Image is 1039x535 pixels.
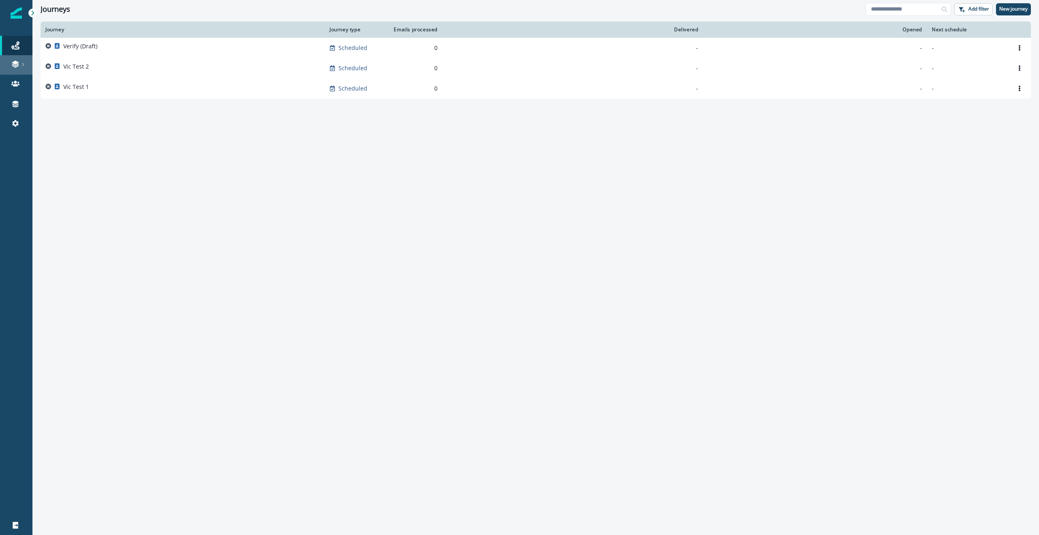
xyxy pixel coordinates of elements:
div: - [708,44,922,52]
div: Journey type [330,26,381,33]
button: New journey [996,3,1031,15]
a: Vic Test 1Scheduled0---Options [41,78,1031,99]
button: Options [1013,82,1026,95]
button: Add filter [954,3,993,15]
div: 0 [390,44,438,52]
div: 0 [390,84,438,93]
p: Scheduled [338,44,367,52]
p: - [932,44,1003,52]
a: Vic Test 2Scheduled0---Options [41,58,1031,78]
h1: Journeys [41,5,70,14]
p: Verify (Draft) [63,42,97,50]
p: - [932,64,1003,72]
p: - [932,84,1003,93]
div: Next schedule [932,26,1003,33]
div: Emails processed [390,26,438,33]
div: - [447,44,698,52]
div: Opened [708,26,922,33]
p: Vic Test 1 [63,83,89,91]
button: Options [1013,42,1026,54]
p: New journey [999,6,1028,12]
p: Add filter [968,6,989,12]
p: Vic Test 2 [63,63,89,71]
div: 0 [390,64,438,72]
div: Journey [45,26,320,33]
a: Verify (Draft)Scheduled0---Options [41,38,1031,58]
div: - [447,84,698,93]
div: - [708,84,922,93]
div: - [708,64,922,72]
img: Inflection [11,7,22,19]
button: Options [1013,62,1026,74]
p: Scheduled [338,64,367,72]
div: - [447,64,698,72]
p: Scheduled [338,84,367,93]
div: Delivered [447,26,698,33]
